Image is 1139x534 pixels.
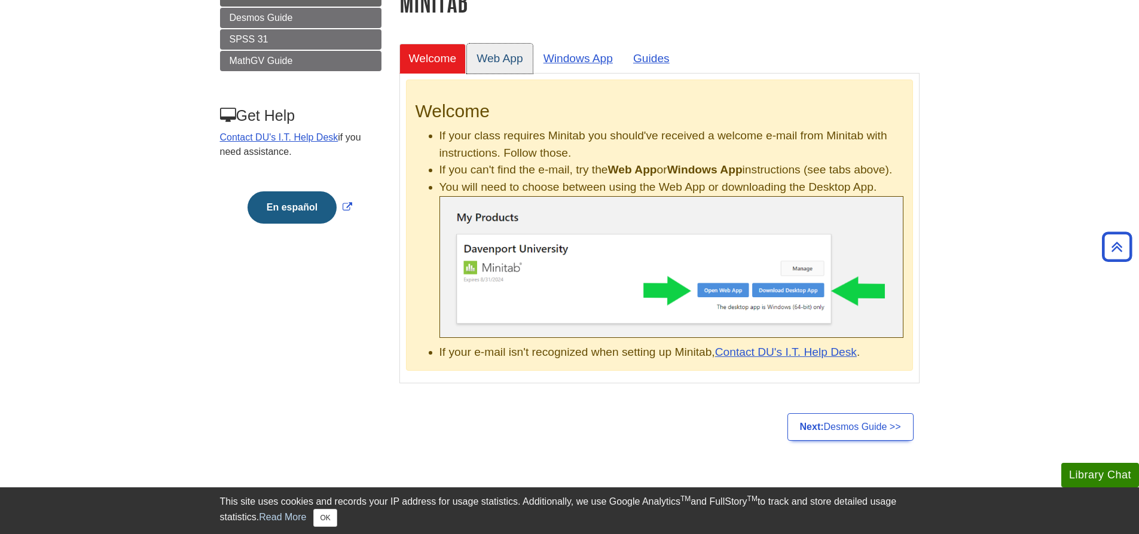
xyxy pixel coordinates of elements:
b: Web App [608,163,657,176]
a: Windows App [534,44,622,73]
p: if you need assistance. [220,130,380,159]
a: SPSS 31 [220,29,381,50]
a: Guides [624,44,679,73]
span: MathGV Guide [230,56,293,66]
li: If your e-mail isn't recognized when setting up Minitab, . [439,344,903,361]
a: Next:Desmos Guide >> [787,413,914,441]
a: Read More [259,512,306,522]
a: Desmos Guide [220,8,381,28]
h2: Welcome [416,101,903,121]
button: En español [248,191,337,224]
strong: Next: [800,422,824,432]
button: Close [313,509,337,527]
div: This site uses cookies and records your IP address for usage statistics. Additionally, we use Goo... [220,495,920,527]
li: If your class requires Minitab you should've received a welcome e-mail from Minitab with instruct... [439,127,903,162]
a: Back to Top [1098,239,1136,255]
a: Contact DU's I.T. Help Desk [715,346,857,358]
span: SPSS 31 [230,34,268,44]
a: Contact DU's I.T. Help Desk [220,132,338,142]
sup: TM [747,495,758,503]
span: Desmos Guide [230,13,293,23]
a: MathGV Guide [220,51,381,71]
button: Library Chat [1061,463,1139,487]
img: Minitab .exe file finished downloaded [439,196,903,338]
a: Web App [467,44,533,73]
b: Windows App [667,163,743,176]
a: Welcome [399,44,466,73]
a: Link opens in new window [245,202,355,212]
li: If you can't find the e-mail, try the or instructions (see tabs above). [439,161,903,179]
sup: TM [680,495,691,503]
li: You will need to choose between using the Web App or downloading the Desktop App. [439,179,903,338]
h3: Get Help [220,107,380,124]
